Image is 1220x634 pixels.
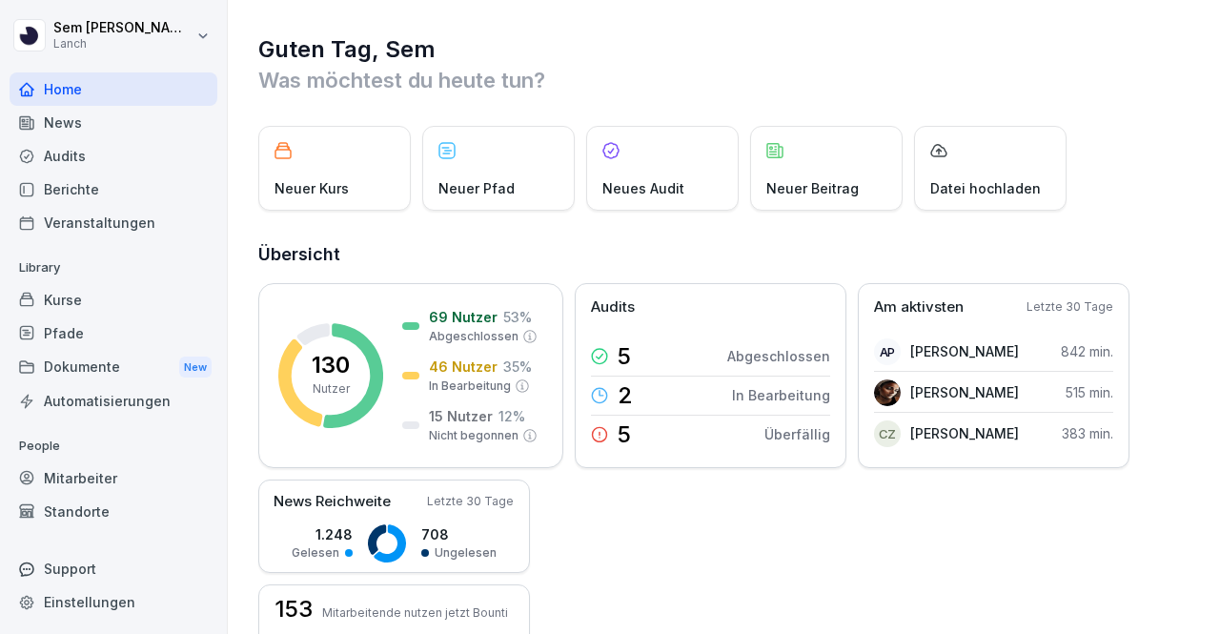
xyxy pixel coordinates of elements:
div: CZ [874,420,901,447]
a: Pfade [10,317,217,350]
div: Support [10,552,217,585]
p: 5 [618,345,631,368]
p: 708 [421,524,497,544]
a: Veranstaltungen [10,206,217,239]
h1: Guten Tag, Sem [258,34,1191,65]
a: Home [10,72,217,106]
p: Was möchtest du heute tun? [258,65,1191,95]
p: Audits [591,297,635,318]
p: Mitarbeitende nutzen jetzt Bounti [322,605,508,620]
p: 842 min. [1061,341,1113,361]
p: News Reichweite [274,491,391,513]
a: Einstellungen [10,585,217,619]
p: 5 [618,423,631,446]
p: 35 % [503,357,532,377]
p: Ungelesen [435,544,497,562]
a: Mitarbeiter [10,461,217,495]
h3: 153 [274,598,313,621]
p: 69 Nutzer [429,307,498,327]
p: 53 % [503,307,532,327]
p: Nutzer [313,380,350,398]
a: News [10,106,217,139]
p: [PERSON_NAME] [910,382,1019,402]
a: Audits [10,139,217,173]
a: Standorte [10,495,217,528]
a: DokumenteNew [10,350,217,385]
p: Neuer Pfad [438,178,515,198]
p: 130 [312,354,350,377]
a: Kurse [10,283,217,317]
p: Library [10,253,217,283]
p: 383 min. [1062,423,1113,443]
p: People [10,431,217,461]
p: Lanch [53,37,193,51]
p: Gelesen [292,544,339,562]
p: In Bearbeitung [732,385,830,405]
div: New [179,357,212,378]
p: 46 Nutzer [429,357,498,377]
p: In Bearbeitung [429,378,511,395]
p: 15 Nutzer [429,406,493,426]
p: Sem [PERSON_NAME] [53,20,193,36]
a: Automatisierungen [10,384,217,418]
div: Dokumente [10,350,217,385]
p: 1.248 [292,524,353,544]
p: Datei hochladen [930,178,1041,198]
p: Neuer Beitrag [766,178,859,198]
p: Überfällig [764,424,830,444]
p: Am aktivsten [874,297,964,318]
p: 2 [618,384,633,407]
p: Neuer Kurs [274,178,349,198]
img: lbqg5rbd359cn7pzouma6c8b.png [874,379,901,406]
a: Berichte [10,173,217,206]
p: Neues Audit [602,178,684,198]
h2: Übersicht [258,241,1191,268]
p: Letzte 30 Tage [427,493,514,510]
p: Letzte 30 Tage [1027,298,1113,316]
p: [PERSON_NAME] [910,423,1019,443]
p: 12 % [498,406,525,426]
p: Abgeschlossen [429,328,518,345]
p: 515 min. [1066,382,1113,402]
div: AP [874,338,901,365]
p: [PERSON_NAME] [910,341,1019,361]
p: Abgeschlossen [727,346,830,366]
p: Nicht begonnen [429,427,518,444]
